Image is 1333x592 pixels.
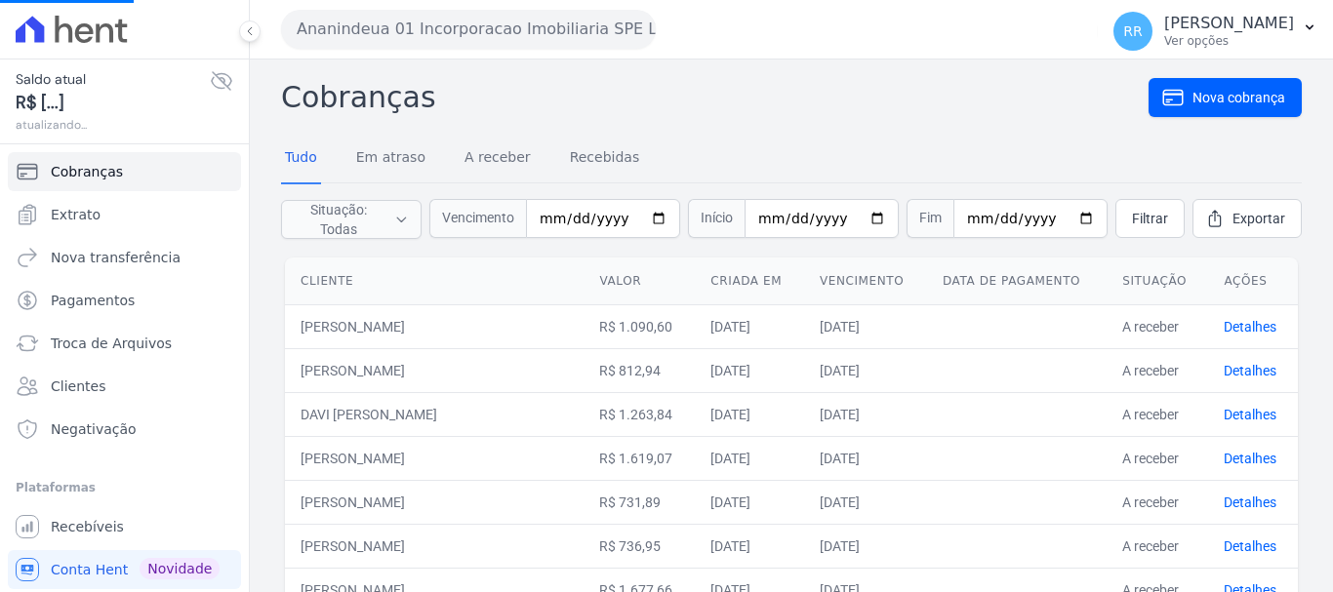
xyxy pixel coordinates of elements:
a: Negativação [8,410,241,449]
p: Ver opções [1164,33,1294,49]
td: [DATE] [804,436,927,480]
th: Data de pagamento [927,257,1107,305]
td: A receber [1107,348,1208,392]
td: [DATE] [804,348,927,392]
td: R$ 1.619,07 [584,436,695,480]
td: [DATE] [695,480,804,524]
span: Situação: Todas [294,200,383,239]
span: Clientes [51,376,105,396]
td: R$ 812,94 [584,348,695,392]
span: Filtrar [1132,209,1168,228]
td: [DATE] [695,436,804,480]
a: Detalhes [1224,407,1276,422]
td: [DATE] [695,304,804,348]
button: RR [PERSON_NAME] Ver opções [1098,4,1333,59]
span: Cobranças [51,162,123,181]
td: R$ 1.090,60 [584,304,695,348]
h2: Cobranças [281,75,1149,119]
a: Troca de Arquivos [8,324,241,363]
span: Negativação [51,419,137,439]
td: [DATE] [695,392,804,436]
th: Valor [584,257,695,305]
td: [DATE] [695,348,804,392]
span: Pagamentos [51,291,135,310]
button: Ananindeua 01 Incorporacao Imobiliaria SPE LTDA [281,10,656,49]
td: A receber [1107,524,1208,568]
a: Exportar [1192,199,1302,238]
a: A receber [461,134,535,184]
td: A receber [1107,480,1208,524]
span: Início [688,199,745,238]
td: [PERSON_NAME] [285,348,584,392]
a: Tudo [281,134,321,184]
th: Vencimento [804,257,927,305]
a: Detalhes [1224,494,1276,510]
a: Recebidas [566,134,644,184]
a: Cobranças [8,152,241,191]
th: Criada em [695,257,804,305]
a: Extrato [8,195,241,234]
a: Em atraso [352,134,429,184]
span: Troca de Arquivos [51,334,172,353]
td: A receber [1107,392,1208,436]
td: [DATE] [804,392,927,436]
span: Extrato [51,205,101,224]
a: Detalhes [1224,363,1276,378]
span: Conta Hent [51,560,128,579]
span: Recebíveis [51,517,124,536]
a: Detalhes [1224,538,1276,554]
span: R$ [...] [16,90,210,116]
td: DAVI [PERSON_NAME] [285,392,584,436]
a: Detalhes [1224,451,1276,466]
span: Fim [907,199,953,238]
a: Clientes [8,367,241,406]
a: Nova cobrança [1149,78,1302,117]
span: Nova cobrança [1192,88,1285,107]
span: Nova transferência [51,248,181,267]
span: Exportar [1232,209,1285,228]
td: [PERSON_NAME] [285,436,584,480]
span: Saldo atual [16,69,210,90]
td: [PERSON_NAME] [285,524,584,568]
a: Pagamentos [8,281,241,320]
span: Vencimento [429,199,526,238]
td: A receber [1107,304,1208,348]
span: RR [1123,24,1142,38]
td: [PERSON_NAME] [285,304,584,348]
td: R$ 731,89 [584,480,695,524]
th: Cliente [285,257,584,305]
td: [PERSON_NAME] [285,480,584,524]
a: Recebíveis [8,507,241,546]
a: Nova transferência [8,238,241,277]
a: Detalhes [1224,319,1276,335]
p: [PERSON_NAME] [1164,14,1294,33]
th: Situação [1107,257,1208,305]
td: [DATE] [695,524,804,568]
td: [DATE] [804,304,927,348]
span: Novidade [140,558,220,579]
td: R$ 1.263,84 [584,392,695,436]
a: Filtrar [1115,199,1185,238]
td: [DATE] [804,480,927,524]
th: Ações [1208,257,1298,305]
span: atualizando... [16,116,210,134]
td: [DATE] [804,524,927,568]
td: A receber [1107,436,1208,480]
a: Conta Hent Novidade [8,550,241,589]
div: Plataformas [16,476,233,499]
button: Situação: Todas [281,200,422,239]
td: R$ 736,95 [584,524,695,568]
